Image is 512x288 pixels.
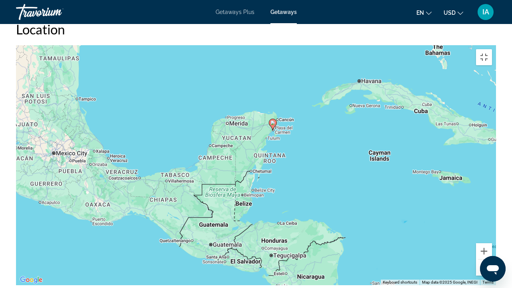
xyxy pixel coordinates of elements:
[18,275,44,285] a: Open this area in Google Maps (opens a new window)
[444,10,456,16] span: USD
[16,21,496,37] h2: Location
[476,49,492,65] button: Toggle fullscreen view
[475,4,496,20] button: User Menu
[416,7,432,18] button: Change language
[16,2,96,22] a: Travorium
[476,260,492,276] button: Zoom out
[476,243,492,259] button: Zoom in
[383,280,417,285] button: Keyboard shortcuts
[216,9,254,15] a: Getaways Plus
[270,9,297,15] a: Getaways
[18,275,44,285] img: Google
[416,10,424,16] span: en
[482,8,489,16] span: IA
[422,280,478,284] span: Map data ©2025 Google, INEGI
[480,256,506,282] iframe: Button to launch messaging window
[444,7,463,18] button: Change currency
[482,280,494,284] a: Terms (opens in new tab)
